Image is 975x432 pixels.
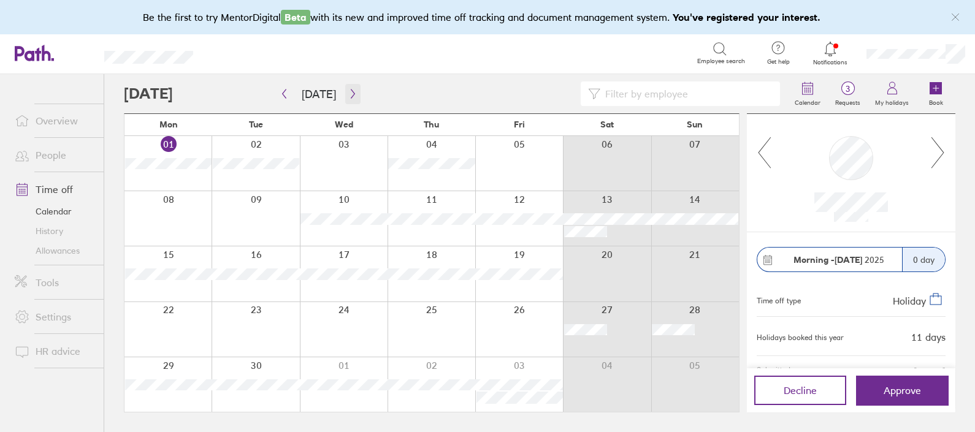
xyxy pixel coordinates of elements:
[757,333,844,342] div: Holidays booked this year
[759,58,798,66] span: Get help
[868,74,916,113] a: My holidays
[600,119,614,129] span: Sat
[5,108,104,133] a: Overview
[5,305,104,329] a: Settings
[793,254,835,265] strong: Morning -
[835,254,862,265] strong: [DATE]
[5,202,104,221] a: Calendar
[893,295,926,307] span: Holiday
[884,385,921,396] span: Approve
[5,143,104,167] a: People
[911,332,946,343] div: 11 days
[514,119,525,129] span: Fri
[249,119,263,129] span: Tue
[856,376,948,405] button: Approve
[916,74,955,113] a: Book
[5,221,104,241] a: History
[673,11,820,23] b: You've registered your interest.
[687,119,703,129] span: Sun
[793,255,884,265] span: 2025
[914,366,946,377] span: [DATE]
[828,74,868,113] a: 3Requests
[902,248,945,271] div: 0 day
[281,10,310,25] span: Beta
[159,119,178,129] span: Mon
[292,84,346,104] button: [DATE]
[922,96,950,107] label: Book
[5,177,104,202] a: Time off
[143,10,833,25] div: Be the first to try MentorDigital with its new and improved time off tracking and document manage...
[5,241,104,260] a: Allowances
[335,119,353,129] span: Wed
[811,40,851,66] a: Notifications
[697,58,745,65] span: Employee search
[5,339,104,363] a: HR advice
[787,96,828,107] label: Calendar
[784,385,817,396] span: Decline
[600,82,773,105] input: Filter by employee
[5,270,104,295] a: Tools
[828,96,868,107] label: Requests
[828,84,868,94] span: 3
[868,96,916,107] label: My holidays
[787,74,828,113] a: Calendar
[811,59,851,66] span: Notifications
[757,292,801,306] div: Time off type
[226,47,258,58] div: Search
[757,366,801,377] span: Submitted on
[424,119,439,129] span: Thu
[754,376,846,405] button: Decline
